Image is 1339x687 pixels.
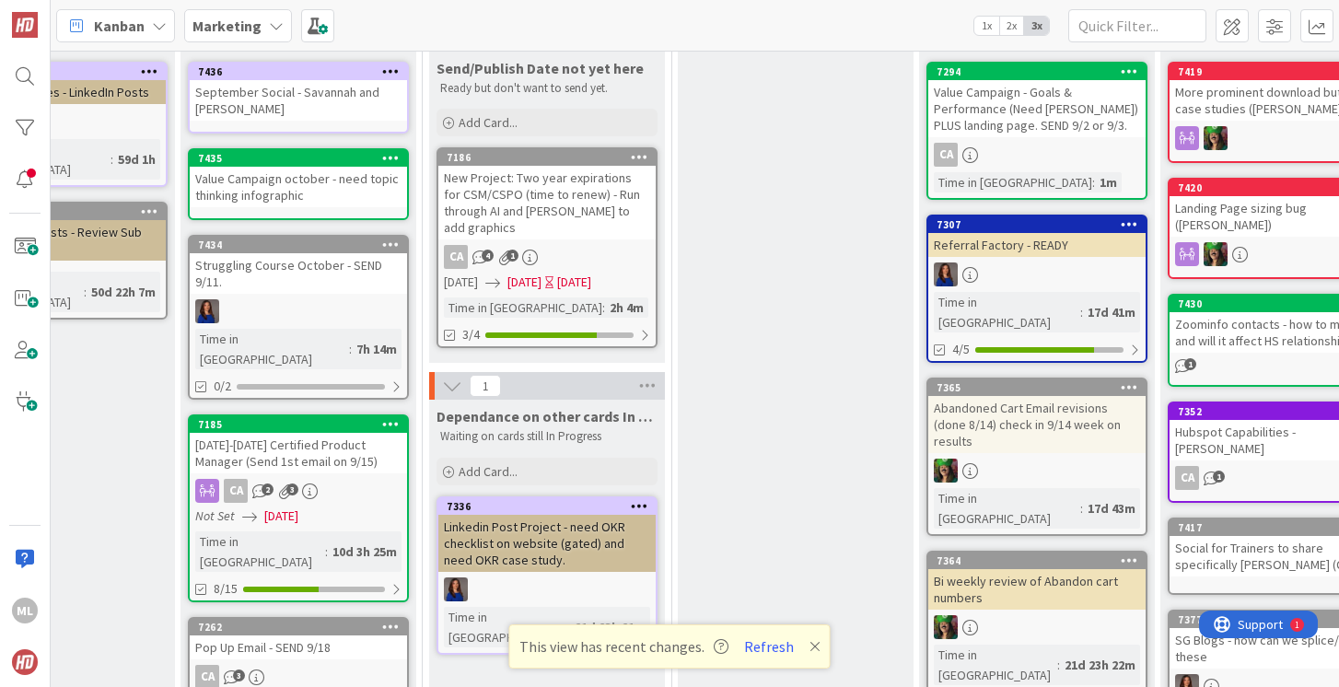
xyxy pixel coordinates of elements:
[934,262,958,286] img: SL
[190,150,407,167] div: 7435
[470,375,501,397] span: 1
[190,64,407,80] div: 7436
[328,541,402,562] div: 10d 3h 25m
[438,149,656,239] div: 7186New Project: Two year expirations for CSM/CSPO (time to renew) - Run through AI and [PERSON_N...
[937,218,1146,231] div: 7307
[926,378,1147,536] a: 7365Abandoned Cart Email revisions (done 8/14) check in 9/14 week on resultsSLTime in [GEOGRAPHIC...
[928,64,1146,137] div: 7294Value Campaign - Goals & Performance (Need [PERSON_NAME]) PLUS landing page. SEND 9/2 or 9/3.
[934,615,958,639] img: SL
[438,577,656,601] div: SL
[570,617,650,637] div: 21d 23h 21m
[198,65,407,78] div: 7436
[1092,172,1095,192] span: :
[926,62,1147,200] a: 7294Value Campaign - Goals & Performance (Need [PERSON_NAME]) PLUS landing page. SEND 9/2 or 9/3....
[198,621,407,634] div: 7262
[1057,655,1060,675] span: :
[438,498,656,572] div: 7336Linkedin Post Project - need OKR checklist on website (gated) and need OKR case study.
[113,149,160,169] div: 59d 1h
[190,619,407,659] div: 7262Pop Up Email - SEND 9/18
[444,607,567,647] div: Time in [GEOGRAPHIC_DATA]
[190,64,407,121] div: 7436September Social - Savannah and [PERSON_NAME]
[438,149,656,166] div: 7186
[482,250,494,262] span: 4
[286,483,298,495] span: 3
[738,635,800,658] button: Refresh
[12,12,38,38] img: Visit kanbanzone.com
[188,148,409,220] a: 7435Value Campaign october - need topic thinking infographic
[447,151,656,164] div: 7186
[195,299,219,323] img: SL
[934,645,1057,685] div: Time in [GEOGRAPHIC_DATA]
[506,250,518,262] span: 1
[190,479,407,503] div: CA
[926,215,1147,363] a: 7307Referral Factory - READYSLTime in [GEOGRAPHIC_DATA]:17d 41m4/5
[190,635,407,659] div: Pop Up Email - SEND 9/18
[12,598,38,623] div: ML
[934,143,958,167] div: CA
[934,292,1080,332] div: Time in [GEOGRAPHIC_DATA]
[198,239,407,251] div: 7434
[928,143,1146,167] div: CA
[1068,9,1206,42] input: Quick Filter...
[195,531,325,572] div: Time in [GEOGRAPHIC_DATA]
[462,325,480,344] span: 3/4
[507,273,541,292] span: [DATE]
[447,500,656,513] div: 7336
[84,282,87,302] span: :
[438,166,656,239] div: New Project: Two year expirations for CSM/CSPO (time to renew) - Run through AI and [PERSON_NAME]...
[928,615,1146,639] div: SL
[974,17,999,35] span: 1x
[437,147,658,348] a: 7186New Project: Two year expirations for CSM/CSPO (time to renew) - Run through AI and [PERSON_N...
[325,541,328,562] span: :
[214,377,231,396] span: 0/2
[602,297,605,318] span: :
[262,483,274,495] span: 2
[224,479,248,503] div: CA
[190,253,407,294] div: Struggling Course October - SEND 9/11.
[1175,466,1199,490] div: CA
[928,459,1146,483] div: SL
[437,407,658,425] span: Dependance on other cards In progress
[459,114,518,131] span: Add Card...
[444,245,468,269] div: CA
[444,273,478,292] span: [DATE]
[188,414,409,602] a: 7185[DATE]-[DATE] Certified Product Manager (Send 1st email on 9/15)CANot Set[DATE]Time in [GEOGR...
[934,488,1080,529] div: Time in [GEOGRAPHIC_DATA]
[1213,471,1225,483] span: 1
[928,553,1146,569] div: 7364
[352,339,402,359] div: 7h 14m
[190,167,407,207] div: Value Campaign october - need topic thinking infographic
[928,216,1146,257] div: 7307Referral Factory - READY
[1060,655,1140,675] div: 21d 23h 22m
[190,237,407,253] div: 7434
[190,416,407,473] div: 7185[DATE]-[DATE] Certified Product Manager (Send 1st email on 9/15)
[94,15,145,37] span: Kanban
[188,62,409,134] a: 7436September Social - Savannah and [PERSON_NAME]
[934,459,958,483] img: SL
[198,418,407,431] div: 7185
[1083,302,1140,322] div: 17d 41m
[438,245,656,269] div: CA
[190,237,407,294] div: 7434Struggling Course October - SEND 9/11.
[999,17,1024,35] span: 2x
[928,216,1146,233] div: 7307
[440,429,654,444] p: Waiting on cards still In Progress
[192,17,262,35] b: Marketing
[233,670,245,681] span: 3
[437,496,658,655] a: 7336Linkedin Post Project - need OKR checklist on website (gated) and need OKR case study.SLTime ...
[557,273,591,292] div: [DATE]
[190,619,407,635] div: 7262
[928,569,1146,610] div: Bi weekly review of Abandon cart numbers
[190,299,407,323] div: SL
[12,649,38,675] img: avatar
[1204,242,1228,266] img: SL
[567,617,570,637] span: :
[1080,302,1083,322] span: :
[438,515,656,572] div: Linkedin Post Project - need OKR checklist on website (gated) and need OKR case study.
[928,262,1146,286] div: SL
[438,498,656,515] div: 7336
[1080,498,1083,518] span: :
[605,297,648,318] div: 2h 4m
[111,149,113,169] span: :
[928,233,1146,257] div: Referral Factory - READY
